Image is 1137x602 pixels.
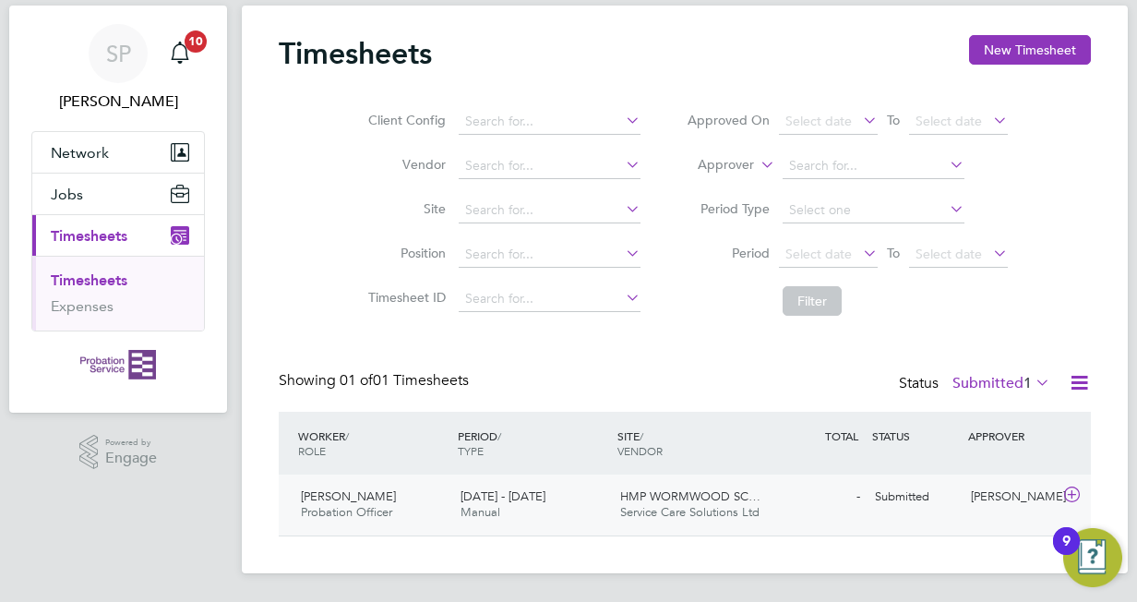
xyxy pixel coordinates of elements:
span: Select date [916,246,982,262]
div: WORKER [293,419,453,467]
label: Site [363,200,446,217]
span: Service Care Solutions Ltd [620,504,760,520]
img: probationservice-logo-retina.png [80,350,155,379]
input: Search for... [459,286,640,312]
span: VENDOR [617,443,663,458]
label: Approved On [687,112,770,128]
span: Probation Officer [301,504,392,520]
label: Period [687,245,770,261]
div: Timesheets [32,256,204,331]
label: Submitted [952,374,1050,392]
span: ROLE [298,443,326,458]
span: / [497,428,501,443]
span: Jobs [51,186,83,203]
button: Network [32,132,204,173]
span: 10 [185,30,207,53]
a: Powered byEngage [79,435,158,470]
div: APPROVER [963,419,1059,452]
span: To [881,108,905,132]
span: 01 Timesheets [340,371,469,390]
label: Position [363,245,446,261]
span: Select date [785,113,852,129]
a: Timesheets [51,271,127,289]
span: 01 of [340,371,373,390]
button: Timesheets [32,215,204,256]
span: TOTAL [825,428,858,443]
label: Vendor [363,156,446,173]
button: Open Resource Center, 9 new notifications [1063,528,1122,587]
input: Search for... [783,153,964,179]
div: STATUS [868,419,963,452]
div: 9 [1062,541,1071,565]
span: To [881,241,905,265]
nav: Main navigation [9,6,227,413]
button: Filter [783,286,842,316]
span: Engage [105,451,157,466]
span: / [640,428,643,443]
span: [DATE] - [DATE] [461,488,545,504]
a: Go to home page [31,350,205,379]
span: Shivonne Popoola [31,90,205,113]
div: Showing [279,371,473,391]
span: 1 [1023,374,1032,392]
div: SITE [613,419,772,467]
a: Expenses [51,297,114,315]
a: SP[PERSON_NAME] [31,24,205,113]
span: / [345,428,349,443]
span: Timesheets [51,227,127,245]
label: Approver [671,156,754,175]
div: PERIOD [453,419,613,467]
button: New Timesheet [969,35,1091,65]
input: Search for... [459,242,640,268]
span: [PERSON_NAME] [301,488,396,504]
span: Network [51,144,109,162]
input: Select one [783,198,964,223]
div: Submitted [868,482,963,512]
div: Status [899,371,1054,397]
span: SP [106,42,131,66]
label: Timesheet ID [363,289,446,306]
label: Period Type [687,200,770,217]
label: Client Config [363,112,446,128]
input: Search for... [459,109,640,135]
span: Powered by [105,435,157,451]
button: Jobs [32,174,204,214]
div: [PERSON_NAME] [963,482,1059,512]
span: Select date [785,246,852,262]
div: - [772,482,868,512]
span: Select date [916,113,982,129]
span: Manual [461,504,500,520]
span: HMP WORMWOOD SC… [620,488,760,504]
input: Search for... [459,198,640,223]
h2: Timesheets [279,35,432,72]
input: Search for... [459,153,640,179]
span: TYPE [458,443,484,458]
a: 10 [162,24,198,83]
